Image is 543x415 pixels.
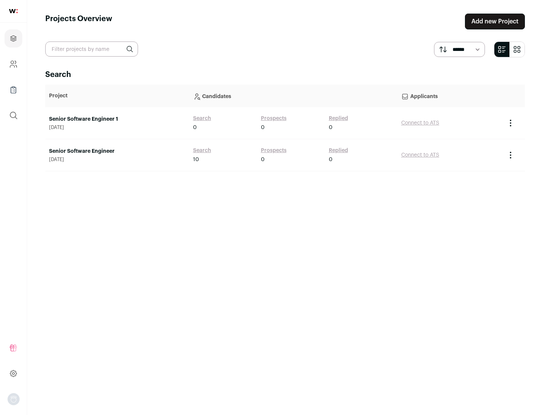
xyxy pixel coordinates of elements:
[8,393,20,405] button: Open dropdown
[329,147,348,154] a: Replied
[401,152,439,158] a: Connect to ATS
[506,151,515,160] button: Project Actions
[49,124,186,131] span: [DATE]
[5,55,22,73] a: Company and ATS Settings
[329,115,348,122] a: Replied
[329,124,333,131] span: 0
[49,157,186,163] span: [DATE]
[49,92,186,100] p: Project
[193,156,199,163] span: 10
[401,120,439,126] a: Connect to ATS
[261,156,265,163] span: 0
[8,393,20,405] img: nopic.png
[401,88,499,103] p: Applicants
[45,41,138,57] input: Filter projects by name
[193,124,197,131] span: 0
[193,88,394,103] p: Candidates
[193,147,211,154] a: Search
[261,124,265,131] span: 0
[329,156,333,163] span: 0
[261,115,287,122] a: Prospects
[49,148,186,155] a: Senior Software Engineer
[465,14,525,29] a: Add new Project
[506,118,515,128] button: Project Actions
[261,147,287,154] a: Prospects
[49,115,186,123] a: Senior Software Engineer 1
[45,69,525,80] h2: Search
[45,14,112,29] h1: Projects Overview
[5,29,22,48] a: Projects
[9,9,18,13] img: wellfound-shorthand-0d5821cbd27db2630d0214b213865d53afaa358527fdda9d0ea32b1df1b89c2c.svg
[5,81,22,99] a: Company Lists
[193,115,211,122] a: Search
